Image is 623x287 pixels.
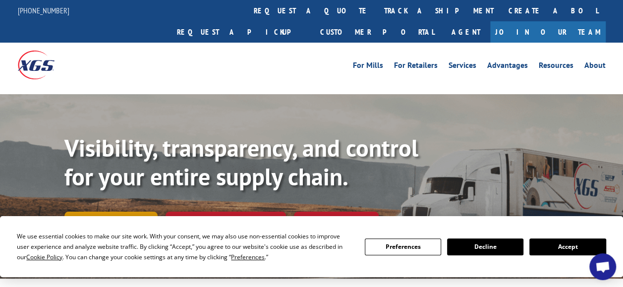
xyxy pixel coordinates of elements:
[487,61,528,72] a: Advantages
[313,21,442,43] a: Customer Portal
[365,238,441,255] button: Preferences
[449,61,476,72] a: Services
[584,61,606,72] a: About
[64,132,418,192] b: Visibility, transparency, and control for your entire supply chain.
[166,212,286,233] a: Calculate transit time
[64,212,158,232] a: Track shipment
[589,253,616,280] div: Open chat
[490,21,606,43] a: Join Our Team
[353,61,383,72] a: For Mills
[294,212,379,233] a: XGS ASSISTANT
[17,231,352,262] div: We use essential cookies to make our site work. With your consent, we may also use non-essential ...
[529,238,606,255] button: Accept
[170,21,313,43] a: Request a pickup
[539,61,573,72] a: Resources
[231,253,265,261] span: Preferences
[394,61,438,72] a: For Retailers
[447,238,523,255] button: Decline
[18,5,69,15] a: [PHONE_NUMBER]
[442,21,490,43] a: Agent
[26,253,62,261] span: Cookie Policy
